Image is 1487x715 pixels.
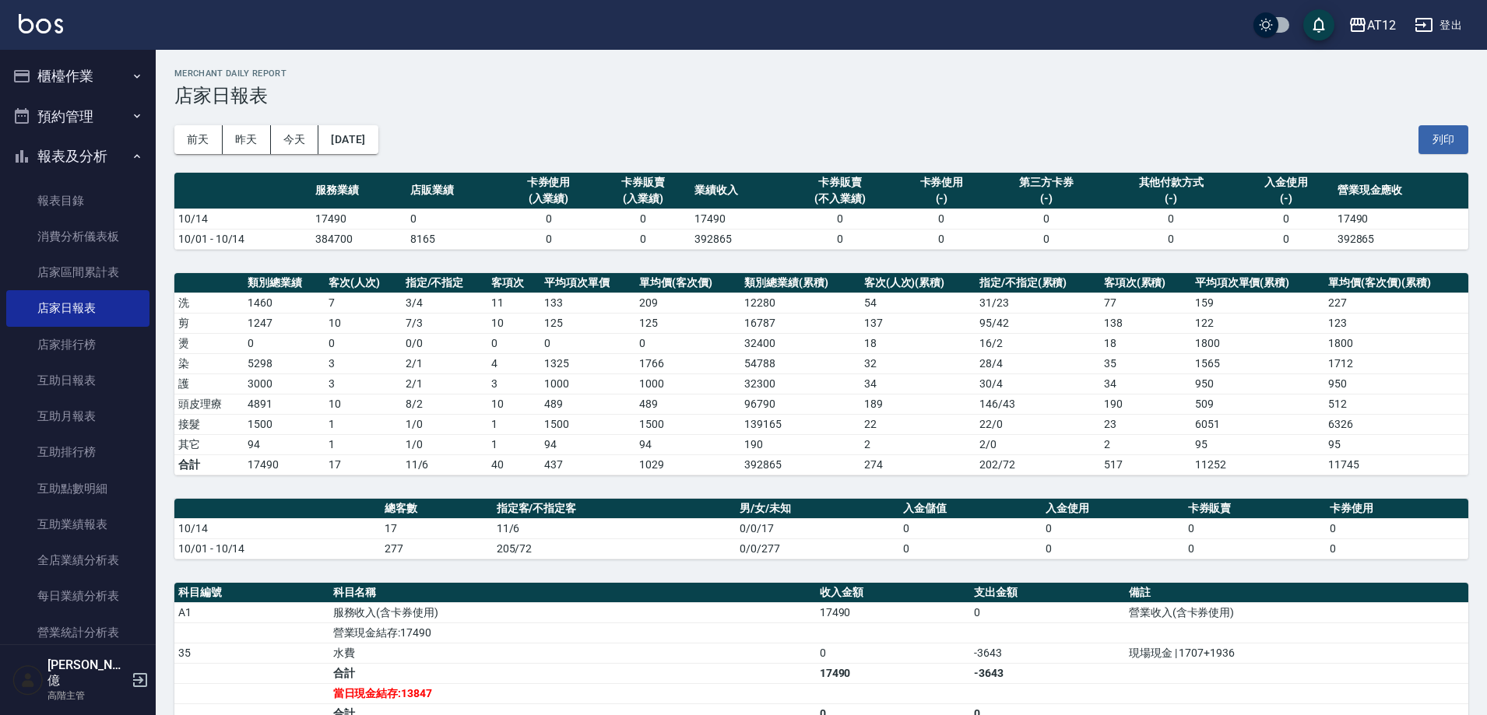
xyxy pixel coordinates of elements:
[174,434,244,454] td: 其它
[1324,333,1468,353] td: 1800
[244,353,325,373] td: 5298
[1334,173,1468,209] th: 營業現金應收
[740,394,860,414] td: 96790
[540,373,635,394] td: 1000
[6,471,149,506] a: 互助點數明細
[816,583,971,603] th: 收入金額
[1100,434,1191,454] td: 2
[406,173,501,209] th: 店販業績
[976,394,1100,414] td: 146 / 43
[6,615,149,650] a: 營業統計分析表
[860,353,976,373] td: 32
[740,353,860,373] td: 54788
[1184,518,1327,538] td: 0
[691,229,786,249] td: 392865
[1100,394,1191,414] td: 190
[6,254,149,290] a: 店家區間累計表
[6,219,149,254] a: 消費分析儀表板
[860,373,976,394] td: 34
[976,414,1100,434] td: 22 / 0
[174,414,244,434] td: 接髮
[1125,583,1468,603] th: 備註
[329,663,816,683] td: 合計
[860,273,976,293] th: 客次(人次)(累積)
[596,229,691,249] td: 0
[1326,499,1468,519] th: 卡券使用
[311,209,406,229] td: 17490
[402,353,488,373] td: 2 / 1
[736,499,899,519] th: 男/女/未知
[487,454,540,475] td: 40
[487,353,540,373] td: 4
[381,538,493,559] td: 277
[1326,518,1468,538] td: 0
[402,293,488,313] td: 3 / 4
[6,327,149,363] a: 店家排行榜
[1191,414,1325,434] td: 6051
[329,583,816,603] th: 科目名稱
[540,454,635,475] td: 437
[1184,499,1327,519] th: 卡券販賣
[244,434,325,454] td: 94
[895,209,990,229] td: 0
[174,293,244,313] td: 洗
[1184,538,1327,559] td: 0
[993,191,1099,207] div: (-)
[1100,273,1191,293] th: 客項次(累積)
[402,273,488,293] th: 指定/不指定
[174,499,1468,559] table: a dense table
[329,622,816,643] td: 營業現金結存:17490
[976,333,1100,353] td: 16 / 2
[244,293,325,313] td: 1460
[1239,229,1334,249] td: 0
[1191,333,1325,353] td: 1800
[1324,434,1468,454] td: 95
[635,414,740,434] td: 1500
[1303,9,1334,40] button: save
[1191,394,1325,414] td: 509
[895,229,990,249] td: 0
[402,414,488,434] td: 1 / 0
[244,394,325,414] td: 4891
[740,293,860,313] td: 12280
[596,209,691,229] td: 0
[789,174,891,191] div: 卡券販賣
[487,333,540,353] td: 0
[381,518,493,538] td: 17
[635,454,740,475] td: 1029
[635,353,740,373] td: 1766
[311,173,406,209] th: 服務業績
[740,373,860,394] td: 32300
[635,394,740,414] td: 489
[174,394,244,414] td: 頭皮理療
[1367,16,1396,35] div: AT12
[970,602,1125,622] td: 0
[505,191,592,207] div: (入業績)
[47,689,127,703] p: 高階主管
[691,209,786,229] td: 17490
[540,414,635,434] td: 1500
[1324,293,1468,313] td: 227
[174,538,381,559] td: 10/01 - 10/14
[487,313,540,333] td: 10
[487,373,540,394] td: 3
[970,643,1125,663] td: -3643
[325,373,402,394] td: 3
[898,191,986,207] div: (-)
[860,434,976,454] td: 2
[406,209,501,229] td: 0
[402,373,488,394] td: 2 / 1
[1334,209,1468,229] td: 17490
[329,643,816,663] td: 水費
[244,414,325,434] td: 1500
[402,394,488,414] td: 8 / 2
[976,353,1100,373] td: 28 / 4
[1042,518,1184,538] td: 0
[174,209,311,229] td: 10/14
[1042,538,1184,559] td: 0
[505,174,592,191] div: 卡券使用
[325,353,402,373] td: 3
[635,333,740,353] td: 0
[1324,313,1468,333] td: 123
[493,499,736,519] th: 指定客/不指定客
